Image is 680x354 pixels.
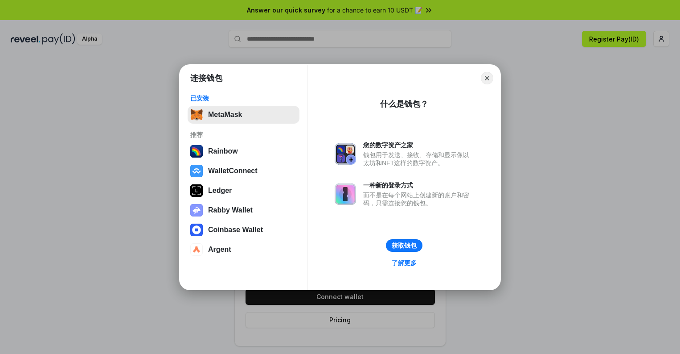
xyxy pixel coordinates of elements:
button: Rainbow [188,142,299,160]
div: Argent [208,246,231,254]
div: 获取钱包 [392,242,417,250]
button: Rabby Wallet [188,201,299,219]
div: 一种新的登录方式 [363,181,474,189]
div: Rainbow [208,147,238,155]
div: 了解更多 [392,259,417,267]
div: 推荐 [190,131,297,139]
div: Ledger [208,187,232,195]
img: svg+xml,%3Csvg%20xmlns%3D%22http%3A%2F%2Fwww.w3.org%2F2000%2Fsvg%22%20fill%3D%22none%22%20viewBox... [335,143,356,165]
div: MetaMask [208,111,242,119]
img: svg+xml,%3Csvg%20xmlns%3D%22http%3A%2F%2Fwww.w3.org%2F2000%2Fsvg%22%20fill%3D%22none%22%20viewBox... [335,183,356,205]
button: Ledger [188,182,299,200]
div: 已安装 [190,94,297,102]
div: 钱包用于发送、接收、存储和显示像以太坊和NFT这样的数字资产。 [363,151,474,167]
div: 什么是钱包？ [380,99,428,109]
img: svg+xml,%3Csvg%20width%3D%2228%22%20height%3D%2228%22%20viewBox%3D%220%200%2028%2028%22%20fill%3D... [190,243,203,256]
div: Rabby Wallet [208,206,253,214]
img: svg+xml,%3Csvg%20xmlns%3D%22http%3A%2F%2Fwww.w3.org%2F2000%2Fsvg%22%20fill%3D%22none%22%20viewBox... [190,204,203,217]
a: 了解更多 [386,257,422,269]
div: WalletConnect [208,167,258,175]
button: WalletConnect [188,162,299,180]
button: Coinbase Wallet [188,221,299,239]
button: 获取钱包 [386,239,422,252]
button: Close [481,72,493,84]
img: svg+xml,%3Csvg%20width%3D%2228%22%20height%3D%2228%22%20viewBox%3D%220%200%2028%2028%22%20fill%3D... [190,165,203,177]
div: Coinbase Wallet [208,226,263,234]
h1: 连接钱包 [190,73,222,83]
div: 您的数字资产之家 [363,141,474,149]
img: svg+xml,%3Csvg%20width%3D%2228%22%20height%3D%2228%22%20viewBox%3D%220%200%2028%2028%22%20fill%3D... [190,224,203,236]
img: svg+xml,%3Csvg%20width%3D%22120%22%20height%3D%22120%22%20viewBox%3D%220%200%20120%20120%22%20fil... [190,145,203,158]
button: MetaMask [188,106,299,124]
div: 而不是在每个网站上创建新的账户和密码，只需连接您的钱包。 [363,191,474,207]
button: Argent [188,241,299,258]
img: svg+xml,%3Csvg%20fill%3D%22none%22%20height%3D%2233%22%20viewBox%3D%220%200%2035%2033%22%20width%... [190,108,203,121]
img: svg+xml,%3Csvg%20xmlns%3D%22http%3A%2F%2Fwww.w3.org%2F2000%2Fsvg%22%20width%3D%2228%22%20height%3... [190,184,203,197]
